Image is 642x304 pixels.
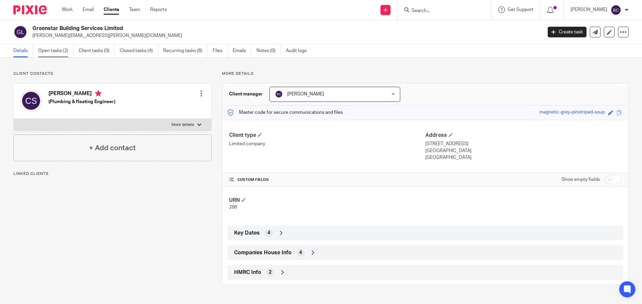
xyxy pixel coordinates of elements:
img: svg%3E [13,25,27,39]
p: [PERSON_NAME] [570,6,607,13]
img: svg%3E [611,5,621,15]
h4: + Add contact [89,143,136,153]
h4: CUSTOM FIELDS [229,177,425,183]
p: [PERSON_NAME][EMAIL_ADDRESS][PERSON_NAME][DOMAIN_NAME] [32,32,538,39]
a: Files [213,44,228,57]
h4: Address [425,132,622,139]
h3: Client manager [229,91,263,97]
a: Emails [233,44,251,57]
a: Recurring tasks (6) [163,44,208,57]
img: Pixie [13,5,47,14]
p: [STREET_ADDRESS] [425,140,622,147]
span: [PERSON_NAME] [287,92,324,96]
h5: (Plumbing & Heating Engineer) [48,98,115,105]
a: Audit logs [286,44,312,57]
span: Get Support [508,7,533,12]
img: svg%3E [20,90,42,111]
i: Primary [95,90,102,97]
p: Client contacts [13,71,212,76]
a: Create task [548,27,586,37]
div: magnetic-grey-pinstriped-soup [539,109,605,116]
a: Open tasks (2) [38,44,74,57]
p: [GEOGRAPHIC_DATA] [425,154,622,161]
h4: URN [229,197,425,204]
h4: [PERSON_NAME] [48,90,115,98]
a: Notes (0) [256,44,281,57]
h2: Greenstar Building Services Limited [32,25,437,32]
input: Search [411,8,471,14]
a: Closed tasks (4) [120,44,158,57]
h4: Client type [229,132,425,139]
a: Work [62,6,73,13]
a: Email [83,6,94,13]
p: Linked clients [13,171,212,177]
span: 4 [267,230,270,236]
p: Master code for secure communications and files [227,109,343,116]
span: 2 [269,269,272,276]
span: HMRC Info [234,269,261,276]
span: 4 [299,249,302,256]
p: [GEOGRAPHIC_DATA] [425,147,622,154]
p: More details [172,122,194,127]
span: Companies House Info [234,249,292,256]
a: Clients [104,6,119,13]
p: Limited company [229,140,425,147]
span: 288 [229,205,237,210]
img: svg%3E [275,90,283,98]
p: More details [222,71,629,76]
a: Details [13,44,33,57]
a: Client tasks (0) [79,44,115,57]
a: Team [129,6,140,13]
label: Show empty fields [561,176,600,183]
span: Key Dates [234,230,260,237]
a: Reports [150,6,167,13]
